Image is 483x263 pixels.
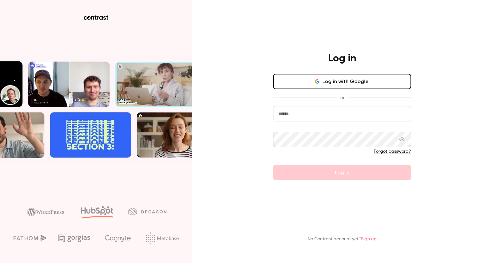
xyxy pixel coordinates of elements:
[308,236,377,243] p: No Contrast account yet?
[361,237,377,241] a: Sign up
[273,74,411,89] button: Log in with Google
[374,149,411,154] a: Forgot password?
[337,94,348,101] span: or
[328,52,356,65] h4: Log in
[128,208,166,215] img: decagon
